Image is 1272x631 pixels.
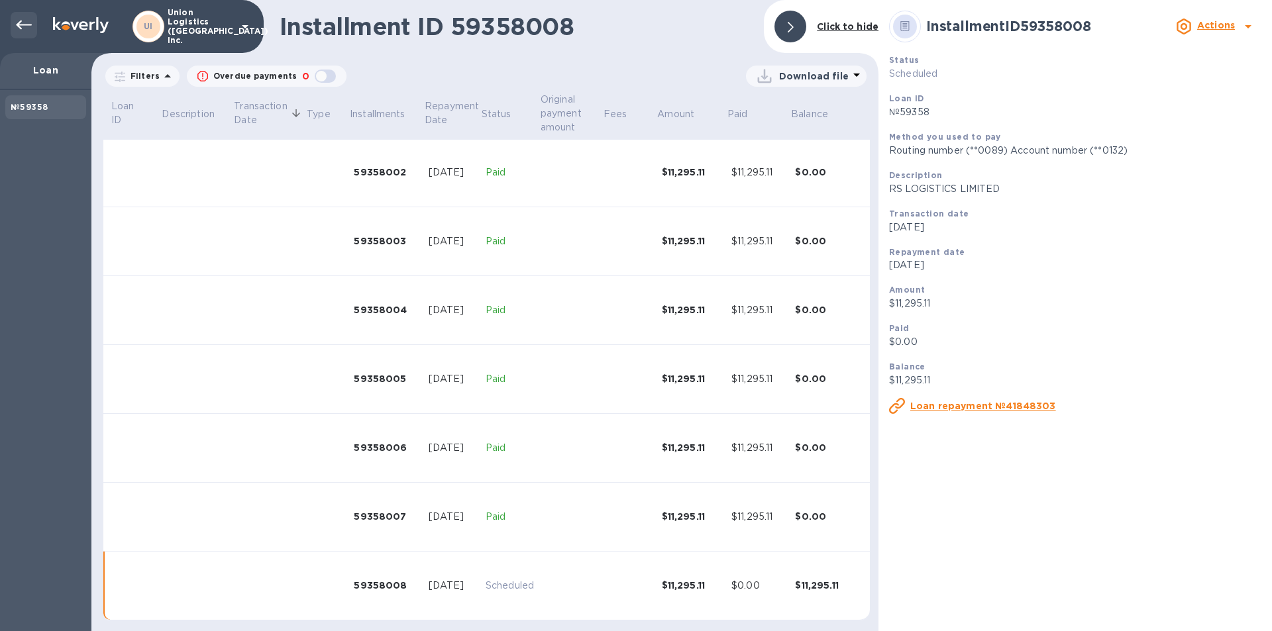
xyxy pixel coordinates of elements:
[889,93,924,103] b: Loan ID
[234,99,287,127] p: Transaction Date
[144,21,153,31] b: UI
[111,99,160,127] span: Loan ID
[889,297,1261,311] p: $11,295.11
[889,373,1261,387] p: $11,295.11
[795,441,841,454] div: $0.00
[354,441,418,454] div: 59358006
[889,220,1261,234] p: [DATE]
[889,170,942,180] b: Description
[429,372,475,386] div: [DATE]
[731,510,784,524] div: $11,295.11
[926,18,1090,34] b: Installment ID 59358008
[429,303,475,317] div: [DATE]
[429,510,475,524] div: [DATE]
[795,510,841,523] div: $0.00
[302,70,309,83] p: 0
[425,99,479,127] p: Repayment Date
[731,166,784,179] div: $11,295.11
[731,234,784,248] div: $11,295.11
[727,107,765,121] span: Paid
[429,234,475,248] div: [DATE]
[486,372,534,386] p: Paid
[187,66,346,87] button: Overdue payments0
[429,441,475,455] div: [DATE]
[354,372,418,385] div: 59358005
[280,13,753,40] h1: Installment ID 59358008
[350,107,423,121] span: Installments
[817,21,878,32] b: Click to hide
[354,166,418,179] div: 59358002
[541,93,584,134] p: Original payment amount
[486,441,534,455] p: Paid
[889,258,1261,272] p: [DATE]
[213,70,297,82] p: Overdue payments
[354,234,418,248] div: 59358003
[657,107,694,121] p: Amount
[354,303,418,316] div: 59358004
[889,323,910,333] b: Paid
[727,107,748,121] p: Paid
[731,303,784,317] div: $11,295.11
[889,335,1261,349] p: $0.00
[662,166,721,179] div: $11,295.11
[662,234,721,248] div: $11,295.11
[657,107,712,121] span: Amount
[889,55,919,65] b: Status
[889,67,1261,81] p: Scheduled
[795,372,841,385] div: $0.00
[53,17,109,33] img: Logo
[731,441,784,455] div: $11,295.11
[429,166,475,179] div: [DATE]
[541,93,602,134] span: Original payment amount
[731,372,784,386] div: $11,295.11
[429,579,475,593] div: [DATE]
[889,285,925,295] b: Amount
[168,8,234,45] p: Union Logistics ([GEOGRAPHIC_DATA]) Inc.
[795,166,841,179] div: $0.00
[307,107,348,121] span: Type
[662,579,721,592] div: $11,295.11
[11,64,81,77] p: Loan
[662,372,721,385] div: $11,295.11
[486,234,534,248] p: Paid
[162,107,214,121] p: Description
[889,132,1001,142] b: Method you used to pay
[795,303,841,316] div: $0.00
[889,144,1261,158] p: Routing number (**0089) Account number (**0132)
[791,107,845,121] span: Balance
[731,579,784,593] div: $0.00
[889,105,1261,119] p: №59358
[604,107,627,121] p: Fees
[779,70,849,83] p: Download file
[354,510,418,523] div: 59358007
[910,401,1056,411] u: Loan repayment №41848303
[662,510,721,523] div: $11,295.11
[11,102,48,112] b: №59358
[1197,20,1235,30] b: Actions
[662,441,721,454] div: $11,295.11
[486,579,534,593] p: Scheduled
[604,107,645,121] span: Fees
[125,70,160,81] p: Filters
[486,166,534,179] p: Paid
[354,579,418,592] div: 59358008
[791,107,828,121] p: Balance
[795,234,841,248] div: $0.00
[486,510,534,524] p: Paid
[307,107,331,121] p: Type
[795,579,841,592] div: $11,295.11
[111,99,142,127] p: Loan ID
[889,247,965,257] b: Repayment date
[662,303,721,316] div: $11,295.11
[486,303,534,317] p: Paid
[350,107,405,121] p: Installments
[889,209,969,218] b: Transaction date
[234,99,304,127] span: Transaction Date
[162,107,231,121] span: Description
[889,182,1261,196] p: RS LOGISTICS LIMITED
[482,107,511,121] p: Status
[889,362,926,371] b: Balance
